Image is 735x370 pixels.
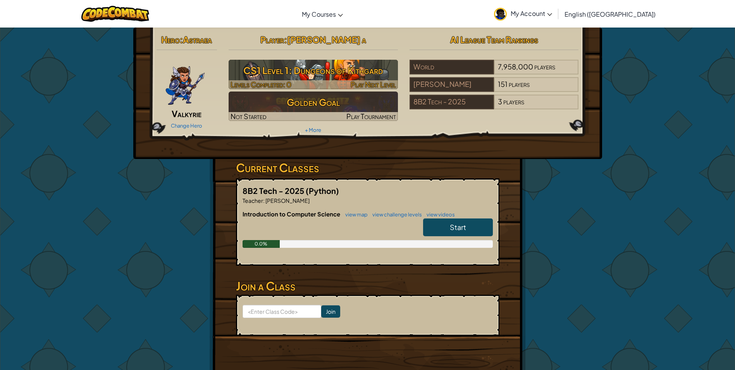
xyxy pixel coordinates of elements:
[410,85,579,93] a: [PERSON_NAME]151players
[263,197,265,204] span: :
[229,60,398,89] a: Play Next Level
[410,67,579,76] a: World7,958,000players
[236,277,499,295] h3: Join a Class
[243,197,263,204] span: Teacher
[450,34,538,45] span: AI League Team Rankings
[229,93,398,111] h3: Golden Goal
[368,211,422,218] a: view challenge levels
[284,34,287,45] span: :
[183,34,212,45] span: Astraea
[561,3,659,24] a: English ([GEOGRAPHIC_DATA])
[287,34,366,45] span: [PERSON_NAME] a
[341,211,368,218] a: view map
[321,305,340,318] input: Join
[494,8,507,21] img: avatar
[161,34,180,45] span: Hero
[302,10,336,18] span: My Courses
[265,197,310,204] span: [PERSON_NAME]
[498,62,533,71] span: 7,958,000
[565,10,656,18] span: English ([GEOGRAPHIC_DATA])
[231,112,267,121] span: Not Started
[231,80,291,89] span: Levels Completed: 0
[410,95,494,109] div: 8B2 Tech - 2025
[229,60,398,89] img: CS1 Level 1: Dungeons of Kithgard
[305,127,321,133] a: + More
[351,80,396,89] span: Play Next Level
[229,62,398,79] h3: CS1 Level 1: Dungeons of Kithgard
[410,60,494,74] div: World
[243,210,341,218] span: Introduction to Computer Science
[243,240,280,248] div: 0.0%
[423,211,455,218] a: view videos
[180,34,183,45] span: :
[229,92,398,121] img: Golden Goal
[346,112,396,121] span: Play Tournament
[229,92,398,121] a: Golden GoalNot StartedPlay Tournament
[172,108,201,119] span: Valkyrie
[410,77,494,92] div: [PERSON_NAME]
[490,2,556,26] a: My Account
[81,6,149,22] img: CodeCombat logo
[243,305,321,318] input: <Enter Class Code>
[410,102,579,111] a: 8B2 Tech - 20253players
[236,159,499,176] h3: Current Classes
[498,80,508,88] span: 151
[511,9,552,17] span: My Account
[306,186,339,195] span: (Python)
[165,60,205,106] img: ValkyriePose.png
[534,62,555,71] span: players
[298,3,347,24] a: My Courses
[450,223,466,232] span: Start
[171,123,202,129] a: Change Hero
[260,34,284,45] span: Player
[498,97,502,106] span: 3
[243,186,306,195] span: 8B2 Tech - 2025
[509,80,530,88] span: players
[503,97,524,106] span: players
